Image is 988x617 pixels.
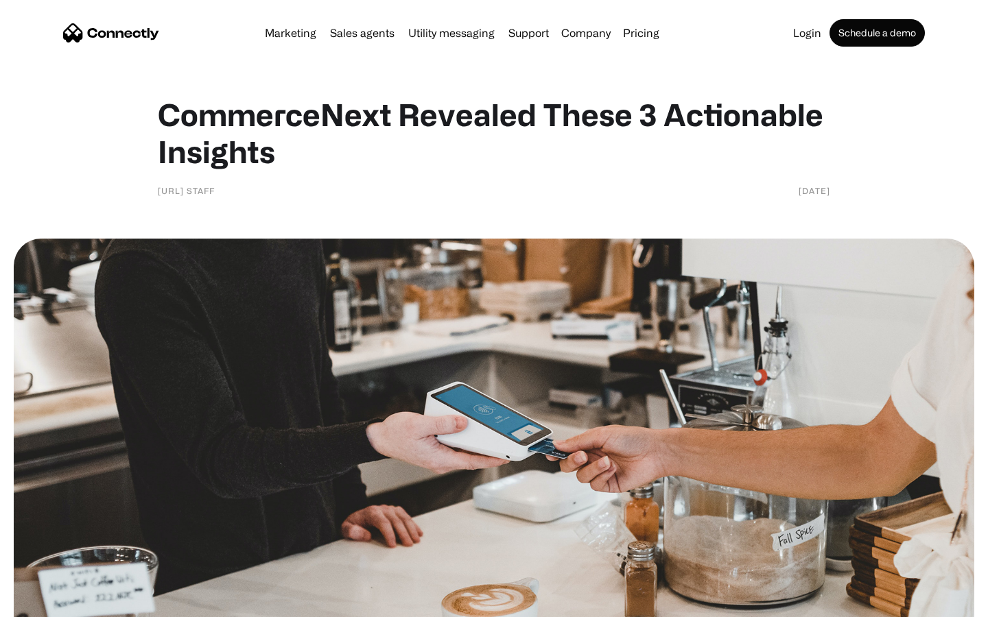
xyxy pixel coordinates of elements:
[503,27,554,38] a: Support
[799,184,830,197] div: [DATE]
[27,593,82,612] ul: Language list
[158,96,830,170] h1: CommerceNext Revealed These 3 Actionable Insights
[788,27,827,38] a: Login
[561,23,611,43] div: Company
[617,27,665,38] a: Pricing
[403,27,500,38] a: Utility messaging
[14,593,82,612] aside: Language selected: English
[158,184,215,197] div: [URL] Staff
[259,27,322,38] a: Marketing
[830,19,925,47] a: Schedule a demo
[325,27,400,38] a: Sales agents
